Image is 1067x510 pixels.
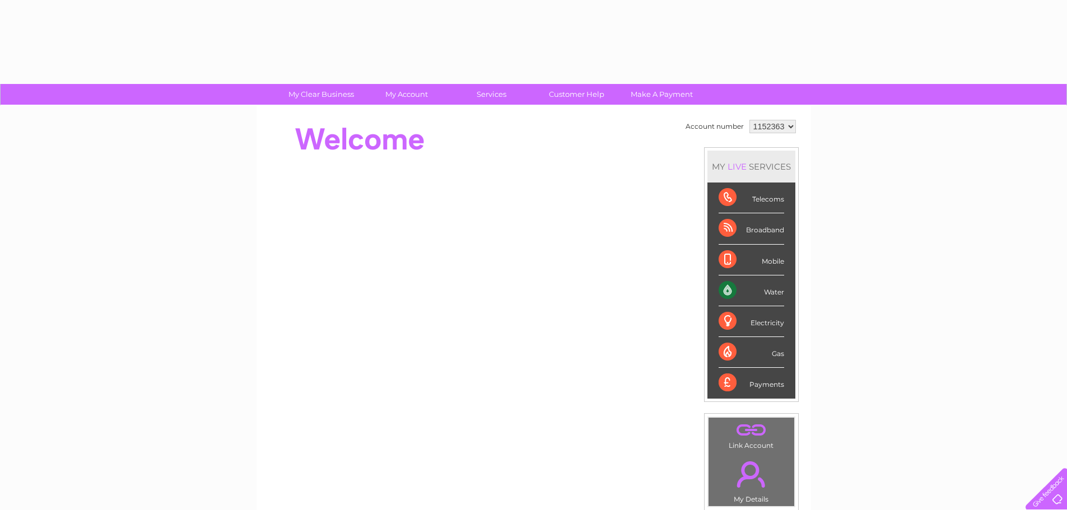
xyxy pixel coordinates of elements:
[711,420,791,440] a: .
[275,84,367,105] a: My Clear Business
[725,161,749,172] div: LIVE
[708,417,795,452] td: Link Account
[616,84,708,105] a: Make A Payment
[707,151,795,183] div: MY SERVICES
[445,84,538,105] a: Services
[711,455,791,494] a: .
[719,213,784,244] div: Broadband
[719,337,784,368] div: Gas
[719,306,784,337] div: Electricity
[719,368,784,398] div: Payments
[360,84,453,105] a: My Account
[708,452,795,507] td: My Details
[719,245,784,275] div: Mobile
[719,275,784,306] div: Water
[719,183,784,213] div: Telecoms
[683,117,747,136] td: Account number
[530,84,623,105] a: Customer Help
